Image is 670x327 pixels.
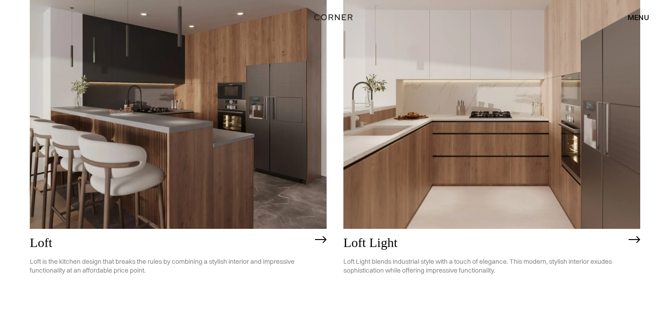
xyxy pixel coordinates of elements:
[30,250,310,282] p: Loft is the kitchen design that breaks the rules by combining a stylish interior and impressive f...
[628,13,649,21] div: menu
[30,236,310,250] h2: Loft
[343,250,624,282] p: Loft Light blends industrial style with a touch of elegance. This modern, stylish interior exudes...
[618,9,649,25] div: menu
[343,236,624,250] h2: Loft Light
[310,11,359,23] a: home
